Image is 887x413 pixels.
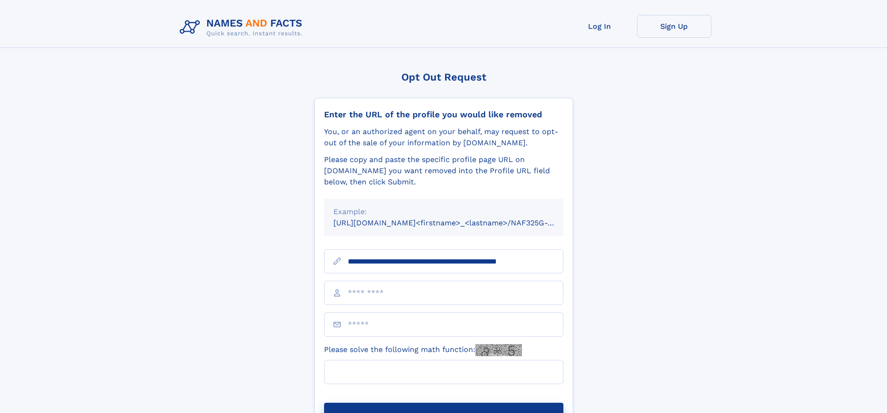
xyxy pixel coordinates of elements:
[324,109,563,120] div: Enter the URL of the profile you would like removed
[333,206,554,217] div: Example:
[324,126,563,149] div: You, or an authorized agent on your behalf, may request to opt-out of the sale of your informatio...
[324,154,563,188] div: Please copy and paste the specific profile page URL on [DOMAIN_NAME] you want removed into the Pr...
[324,344,522,356] label: Please solve the following math function:
[562,15,637,38] a: Log In
[314,71,573,83] div: Opt Out Request
[333,218,581,227] small: [URL][DOMAIN_NAME]<firstname>_<lastname>/NAF325G-xxxxxxxx
[176,15,310,40] img: Logo Names and Facts
[637,15,711,38] a: Sign Up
